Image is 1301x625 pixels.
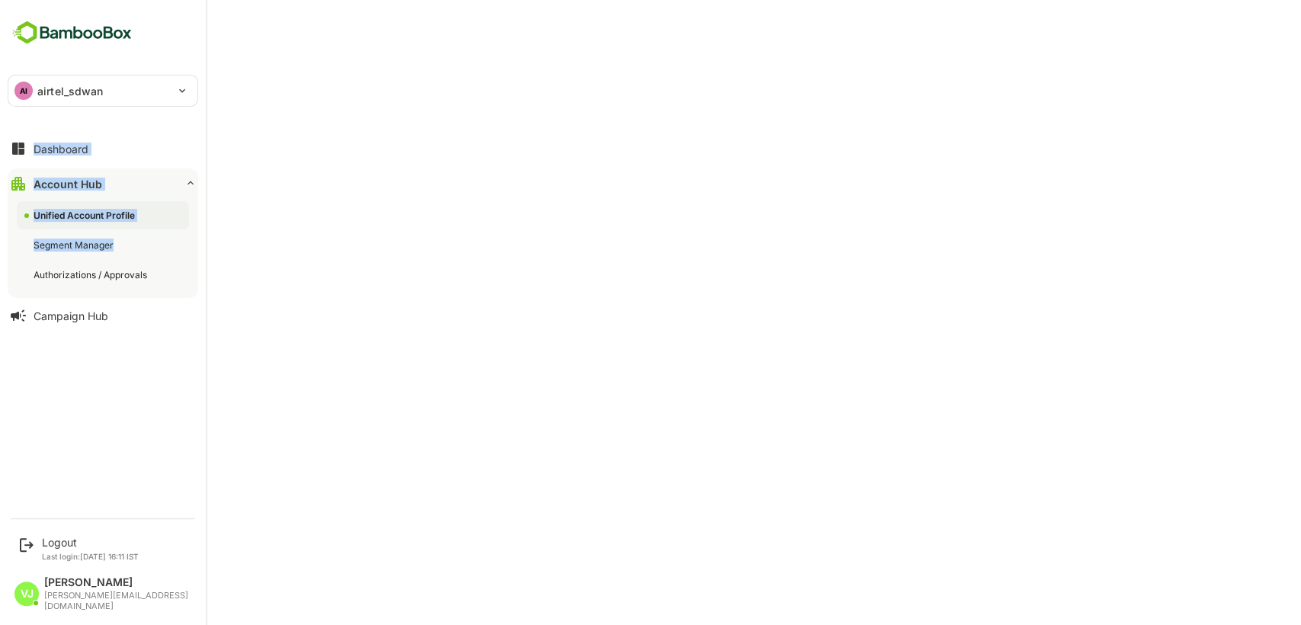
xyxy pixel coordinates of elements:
[37,83,104,99] p: airtel_sdwan
[34,239,117,252] div: Segment Manager
[8,75,197,106] div: AIairtel_sdwan
[34,268,150,281] div: Authorizations / Approvals
[42,552,139,561] p: Last login: [DATE] 16:11 IST
[34,309,108,322] div: Campaign Hub
[14,82,33,100] div: AI
[8,300,198,331] button: Campaign Hub
[44,576,191,589] div: [PERSON_NAME]
[14,582,39,606] div: VJ
[8,133,198,164] button: Dashboard
[34,178,102,191] div: Account Hub
[8,18,136,47] img: BambooboxFullLogoMark.5f36c76dfaba33ec1ec1367b70bb1252.svg
[42,536,139,549] div: Logout
[34,143,88,155] div: Dashboard
[34,209,138,222] div: Unified Account Profile
[8,168,198,199] button: Account Hub
[44,591,191,611] div: [PERSON_NAME][EMAIL_ADDRESS][DOMAIN_NAME]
